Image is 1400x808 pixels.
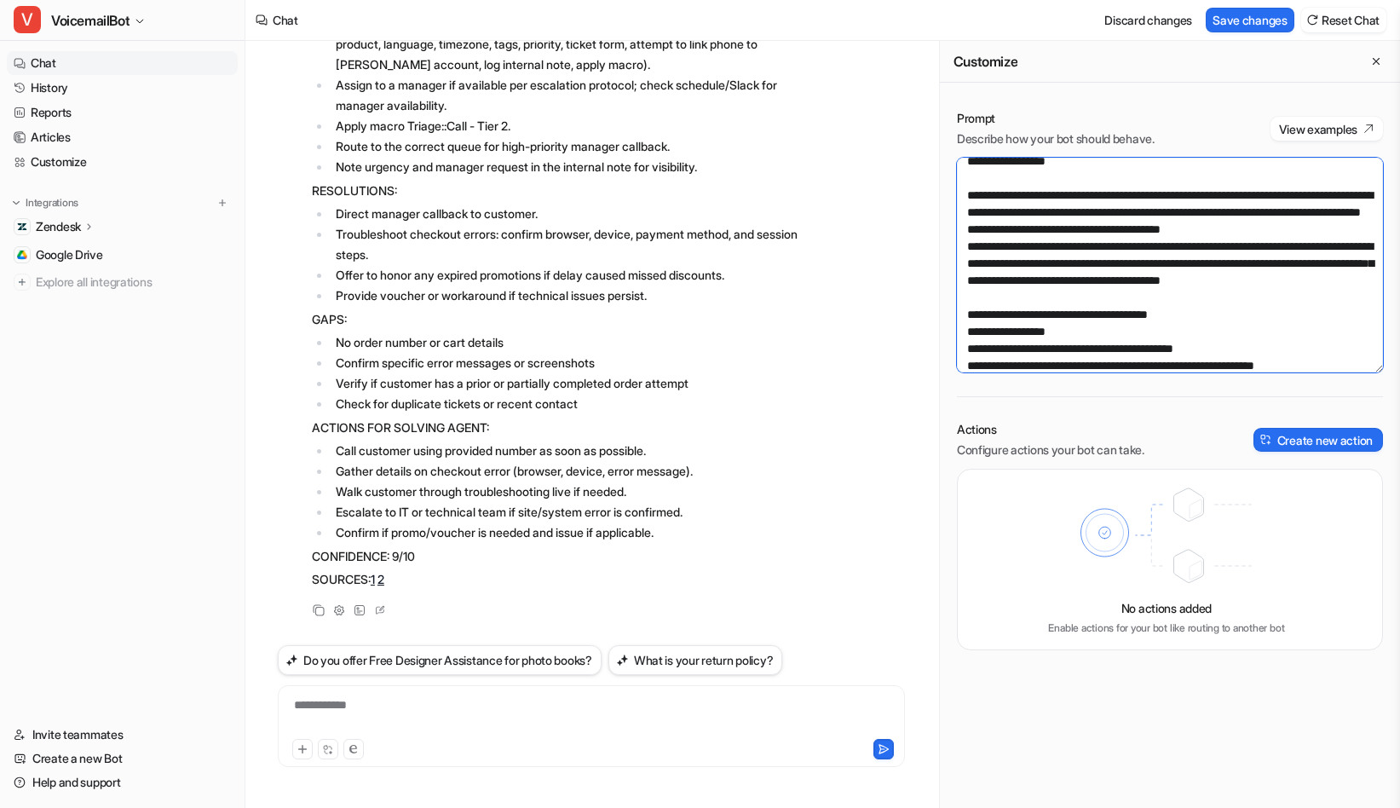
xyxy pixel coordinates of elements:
[331,204,810,224] li: Direct manager callback to customer.
[14,259,327,494] div: eesel says…
[49,9,76,37] img: Profile image for eesel
[7,770,238,794] a: Help and support
[26,196,78,210] p: Integrations
[1306,14,1318,26] img: reset
[1098,8,1199,32] button: Discard changes
[371,572,375,586] a: 1
[7,101,238,124] a: Reports
[1270,117,1383,141] button: View examples
[331,224,810,265] li: Troubleshoot checkout errors: confirm browser, device, payment method, and session steps.
[7,76,238,100] a: History
[61,169,327,222] div: Just reaching out - when should we expect the action to be added?
[331,441,810,461] li: Call customer using provided number as soon as possible.
[278,645,602,675] button: Do you offer Free Designer Assistance for photo books?
[75,89,314,122] div: That makes sense! Thank you so much and we look forward to hearing back.
[957,442,1144,459] p: Configure actions your bot can take.
[61,78,327,132] div: That makes sense! Thank you so much and we look forward to hearing back.
[17,250,27,260] img: Google Drive
[7,243,238,267] a: Google DriveGoogle Drive
[108,558,122,572] button: Start recording
[7,125,238,149] a: Articles
[27,467,102,477] div: eesel • [DATE]
[331,136,810,157] li: Route to the correct queue for high-priority manager callback.
[957,110,1155,127] p: Prompt
[7,51,238,75] a: Chat
[14,259,279,464] div: Hey [PERSON_NAME],​Sorry for the delay! We’re currently running a bit behind, but the action is e...
[331,332,810,353] li: No order number or cart details
[7,723,238,747] a: Invite teammates
[331,373,810,394] li: Verify if customer has a prior or partially completed order attempt
[7,747,238,770] a: Create a new Bot
[75,179,314,212] div: Just reaching out - when should we expect the action to be added?
[14,494,327,517] div: [DATE]
[1260,434,1272,446] img: create-action-icon.svg
[1253,428,1383,452] button: Create new action
[54,558,67,572] button: Gif picker
[14,78,327,146] div: Maria says…
[312,569,810,590] p: SOURCES:
[14,517,327,642] div: Maria says…
[1366,51,1386,72] button: Close flyout
[11,7,43,39] button: go back
[83,9,118,21] h1: eesel
[331,286,810,306] li: Provide voucher or workaround if technical issues persist.
[14,236,327,259] div: [DATE]
[27,303,266,420] div: Sorry for the delay! We’re currently running a bit behind, but the action is expected to be activ...
[331,157,810,177] li: Note urgency and manager request in the internal note for visibility.
[292,551,320,579] button: Send a message…
[331,116,810,136] li: Apply macro Triage::Call - Tier 2.
[14,274,31,291] img: explore all integrations
[331,502,810,522] li: Escalate to IT or technical team if site/system error is confirmed.
[331,353,810,373] li: Confirm specific error messages or screenshots
[7,194,84,211] button: Integrations
[27,269,266,303] div: Hey [PERSON_NAME], ​
[312,181,810,201] p: RESOLUTIONS:
[10,197,22,209] img: expand menu
[1206,8,1294,32] button: Save changes
[331,265,810,286] li: Offer to honor any expired promotions if delay caused missed discounts.
[7,270,238,294] a: Explore all integrations
[331,14,810,75] li: Apply Zendesk hygiene per INT - Triaging Tickets in Zendesk (update requester, brand, product, la...
[1048,620,1284,636] p: Enable actions for your bot like routing to another bot
[273,11,298,29] div: Chat
[312,418,810,438] p: ACTIONS FOR SOLVING AGENT:
[299,7,330,38] div: Close
[957,130,1155,147] p: Describe how your bot should behave.
[14,522,326,551] textarea: Message…
[27,420,266,453] div: Thanks, Kyva
[51,9,130,32] span: VoicemailBot
[14,169,327,236] div: Maria says…
[81,558,95,572] button: Upload attachment
[36,246,103,263] span: Google Drive
[957,421,1144,438] p: Actions
[312,546,810,567] p: CONFIDENCE: 9/10
[14,146,327,169] div: [DATE]
[26,558,40,572] button: Emoji picker
[1121,599,1213,617] p: No actions added
[331,461,810,482] li: Gather details on checkout error (browser, device, error message).
[83,21,158,38] p: Active 6h ago
[608,645,782,675] button: What is your return policy?
[36,218,81,235] p: Zendesk
[1301,8,1386,32] button: Reset Chat
[331,394,810,414] li: Check for duplicate tickets or recent contact
[61,517,327,621] div: Thank you for the update! Just checked the list of actions and don't see it as an option. I assum...
[331,522,810,543] li: Confirm if promo/voucher is needed and issue if applicable.
[331,482,810,502] li: Walk customer through troubleshooting live if needed.
[7,150,238,174] a: Customize
[331,75,810,116] li: Assign to a manager if available per escalation protocol; check schedule/Slack for manager availa...
[953,53,1017,70] h2: Customize
[17,222,27,232] img: Zendesk
[267,7,299,39] button: Home
[216,197,228,209] img: menu_add.svg
[377,572,384,586] a: 2
[36,268,231,296] span: Explore all integrations
[312,309,810,330] p: GAPS:
[14,6,41,33] span: V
